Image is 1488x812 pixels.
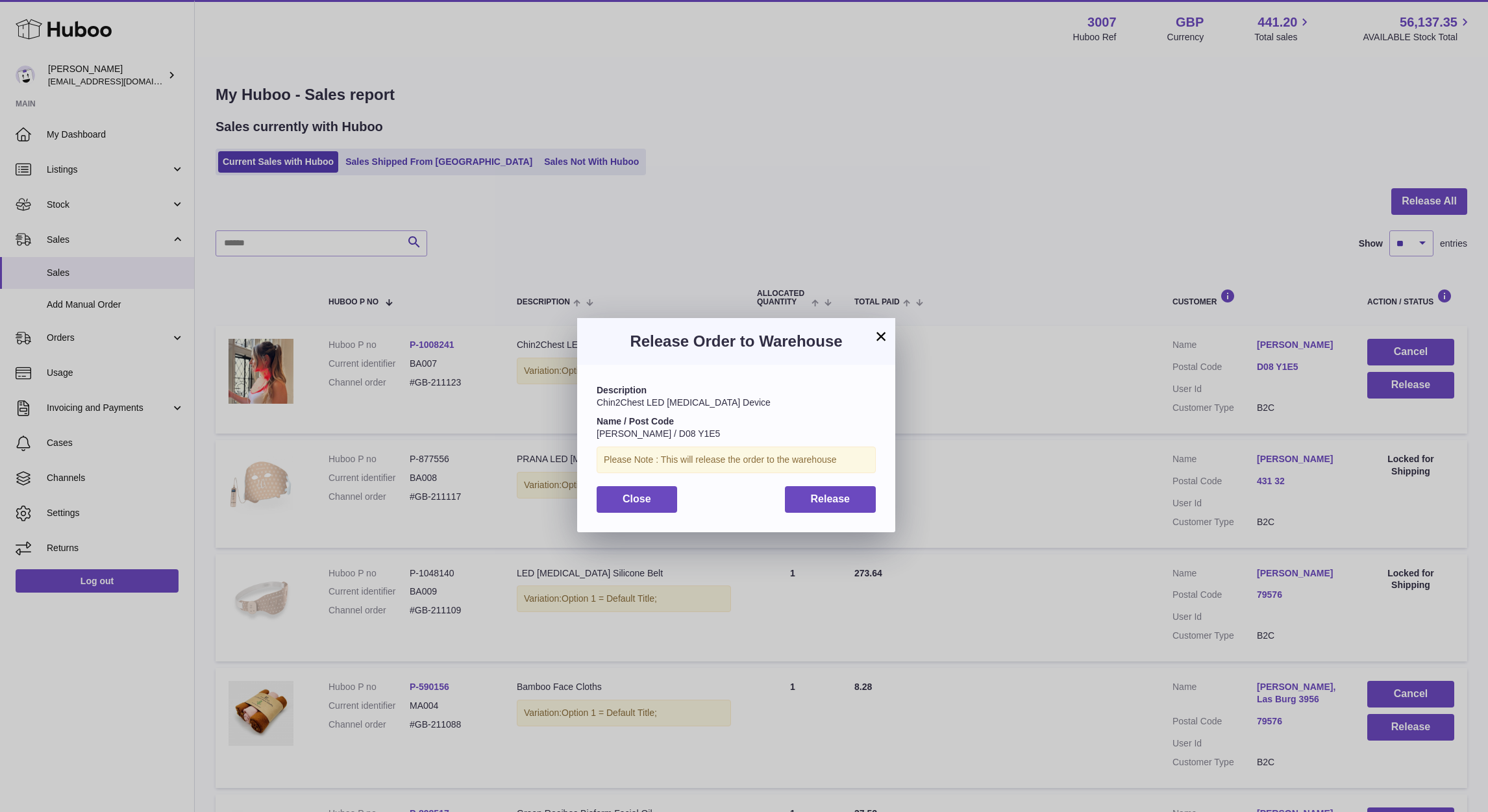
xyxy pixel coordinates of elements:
[811,493,850,504] span: Release
[597,416,674,426] strong: Name / Post Code
[785,486,876,513] button: Release
[623,493,651,504] span: Close
[597,331,876,352] h3: Release Order to Warehouse
[597,397,771,408] span: Chin2Chest LED [MEDICAL_DATA] Device
[597,385,647,395] strong: Description
[597,486,677,513] button: Close
[597,428,720,439] span: [PERSON_NAME] / D08 Y1E5
[873,328,889,344] button: ×
[597,447,876,473] div: Please Note : This will release the order to the warehouse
